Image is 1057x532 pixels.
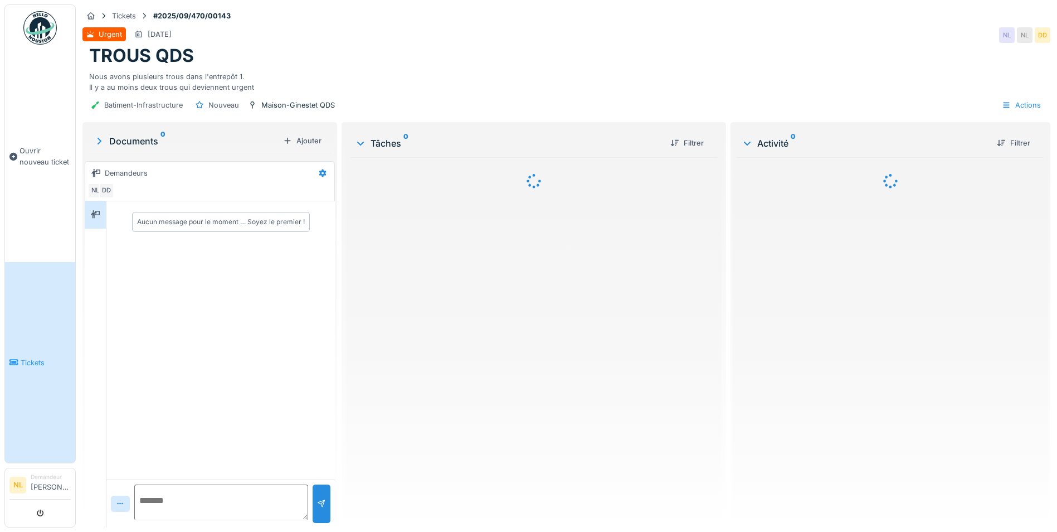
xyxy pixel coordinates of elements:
[137,217,305,227] div: Aucun message pour le moment … Soyez le premier !
[99,183,114,199] div: DD
[149,11,235,21] strong: #2025/09/470/00143
[89,67,1044,93] div: Nous avons plusieurs trous dans l'entrepôt 1. Il y a au moins deux trous qui deviennent urgent
[94,134,279,148] div: Documents
[5,51,75,262] a: Ouvrir nouveau ticket
[1017,27,1032,43] div: NL
[5,262,75,463] a: Tickets
[148,29,172,40] div: [DATE]
[666,136,708,151] div: Filtrer
[31,473,71,481] div: Demandeur
[279,133,326,148] div: Ajouter
[105,168,148,178] div: Demandeurs
[261,100,335,110] div: Maison-Ginestet QDS
[997,97,1046,113] div: Actions
[999,27,1015,43] div: NL
[355,137,661,150] div: Tâches
[31,473,71,497] li: [PERSON_NAME]
[89,45,194,66] h1: TROUS QDS
[403,137,408,150] sup: 0
[23,11,57,45] img: Badge_color-CXgf-gQk.svg
[791,137,796,150] sup: 0
[992,136,1035,151] div: Filtrer
[9,473,71,500] a: NL Demandeur[PERSON_NAME]
[9,477,26,494] li: NL
[160,134,165,148] sup: 0
[112,11,136,21] div: Tickets
[208,100,239,110] div: Nouveau
[20,146,71,167] span: Ouvrir nouveau ticket
[21,357,71,368] span: Tickets
[742,137,988,150] div: Activité
[99,29,122,40] div: Urgent
[87,183,103,199] div: NL
[1035,27,1050,43] div: DD
[104,100,183,110] div: Batiment-Infrastructure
